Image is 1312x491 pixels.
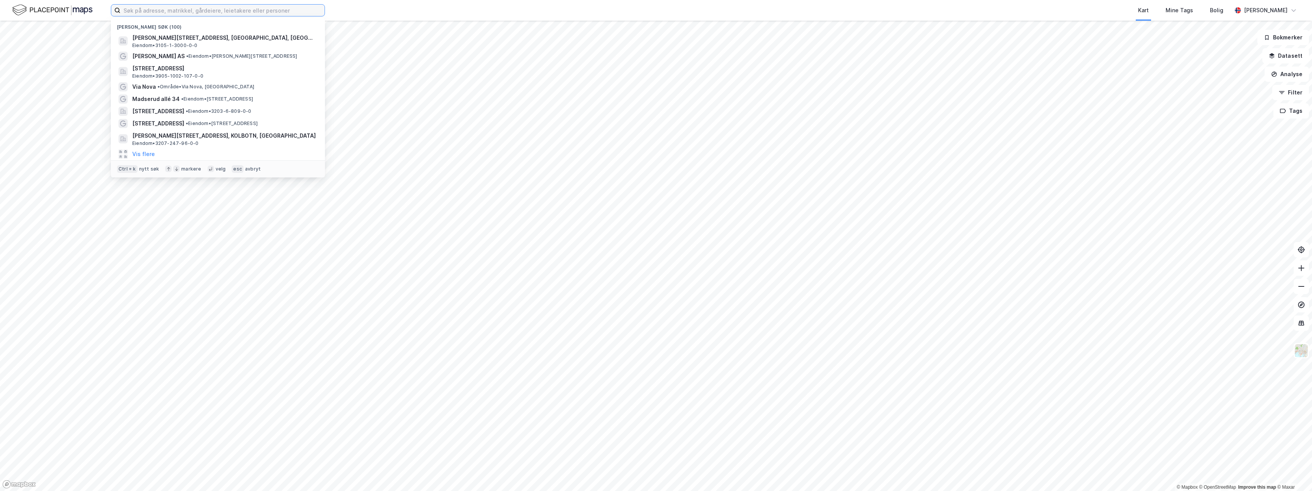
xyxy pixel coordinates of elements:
[158,84,160,89] span: •
[158,84,254,90] span: Område • Via Nova, [GEOGRAPHIC_DATA]
[1166,6,1193,15] div: Mine Tags
[2,480,36,489] a: Mapbox homepage
[132,52,185,61] span: [PERSON_NAME] AS
[1294,343,1309,358] img: Z
[181,166,201,172] div: markere
[232,165,244,173] div: esc
[132,82,156,91] span: Via Nova
[1257,30,1309,45] button: Bokmerker
[1262,48,1309,63] button: Datasett
[132,33,316,42] span: [PERSON_NAME][STREET_ADDRESS], [GEOGRAPHIC_DATA], [GEOGRAPHIC_DATA]
[132,64,316,73] span: [STREET_ADDRESS]
[132,150,155,159] button: Vis flere
[1272,85,1309,100] button: Filter
[111,18,325,32] div: [PERSON_NAME] søk (100)
[132,119,184,128] span: [STREET_ADDRESS]
[1265,67,1309,82] button: Analyse
[132,107,184,116] span: [STREET_ADDRESS]
[1177,484,1198,490] a: Mapbox
[1238,484,1276,490] a: Improve this map
[132,131,316,140] span: [PERSON_NAME][STREET_ADDRESS], KOLBOTN, [GEOGRAPHIC_DATA]
[186,120,188,126] span: •
[186,53,297,59] span: Eiendom • [PERSON_NAME][STREET_ADDRESS]
[1210,6,1223,15] div: Bolig
[186,120,258,127] span: Eiendom • [STREET_ADDRESS]
[1138,6,1149,15] div: Kart
[132,94,180,104] span: Madserud allé 34
[132,140,199,146] span: Eiendom • 3207-247-96-0-0
[216,166,226,172] div: velg
[132,73,203,79] span: Eiendom • 3905-1002-107-0-0
[186,108,252,114] span: Eiendom • 3203-6-809-0-0
[1199,484,1236,490] a: OpenStreetMap
[132,42,198,49] span: Eiendom • 3105-1-3000-0-0
[1273,103,1309,119] button: Tags
[186,108,188,114] span: •
[12,3,93,17] img: logo.f888ab2527a4732fd821a326f86c7f29.svg
[139,166,159,172] div: nytt søk
[181,96,253,102] span: Eiendom • [STREET_ADDRESS]
[117,165,138,173] div: Ctrl + k
[1274,454,1312,491] iframe: Chat Widget
[120,5,325,16] input: Søk på adresse, matrikkel, gårdeiere, leietakere eller personer
[181,96,183,102] span: •
[186,53,188,59] span: •
[245,166,261,172] div: avbryt
[1274,454,1312,491] div: Kontrollprogram for chat
[1244,6,1288,15] div: [PERSON_NAME]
